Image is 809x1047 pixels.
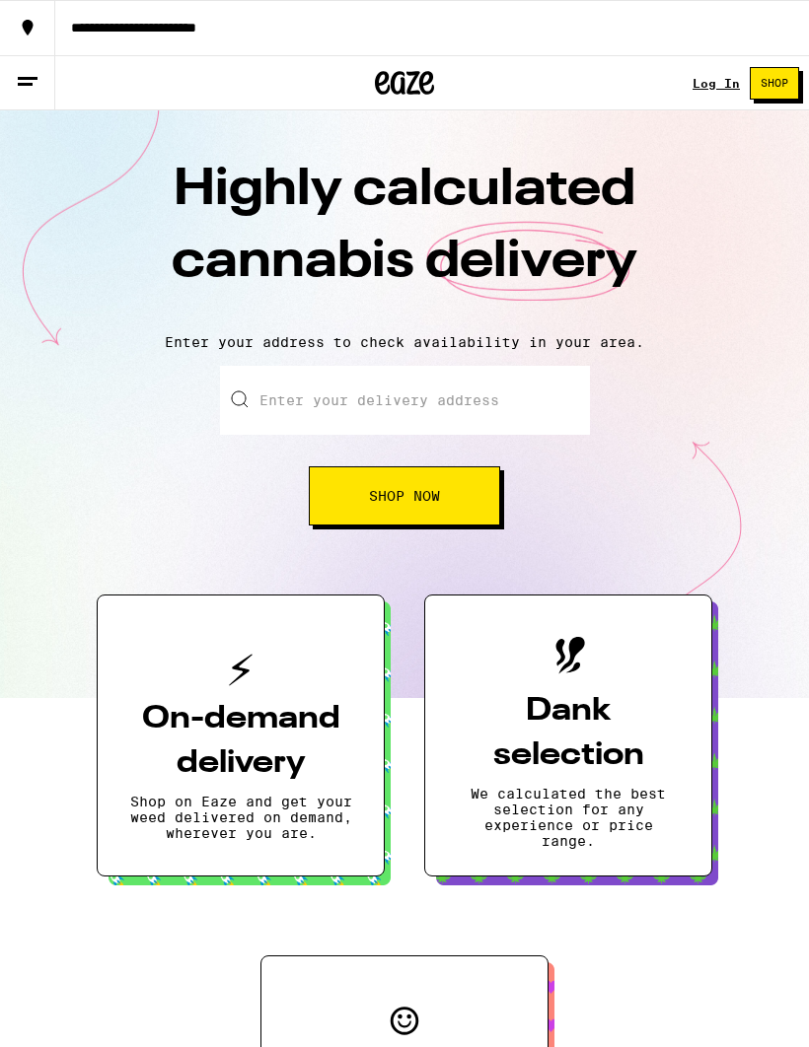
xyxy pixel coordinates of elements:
[761,78,788,89] span: Shop
[424,594,712,876] button: Dank selectionWe calculated the best selection for any experience or price range.
[129,697,352,786] h3: On-demand delivery
[59,155,750,318] h1: Highly calculated cannabis delivery
[457,689,680,778] h3: Dank selection
[740,67,809,100] a: Shop
[20,334,789,350] p: Enter your address to check availability in your area.
[129,794,352,841] p: Shop on Eaze and get your weed delivered on demand, wherever you are.
[309,466,500,525] button: Shop Now
[97,594,385,876] button: On-demand deliveryShop on Eaze and get your weed delivered on demand, wherever you are.
[220,366,590,435] input: Enter your delivery address
[693,77,740,90] a: Log In
[369,489,440,503] span: Shop Now
[457,786,680,849] p: We calculated the best selection for any experience or price range.
[750,67,799,100] button: Shop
